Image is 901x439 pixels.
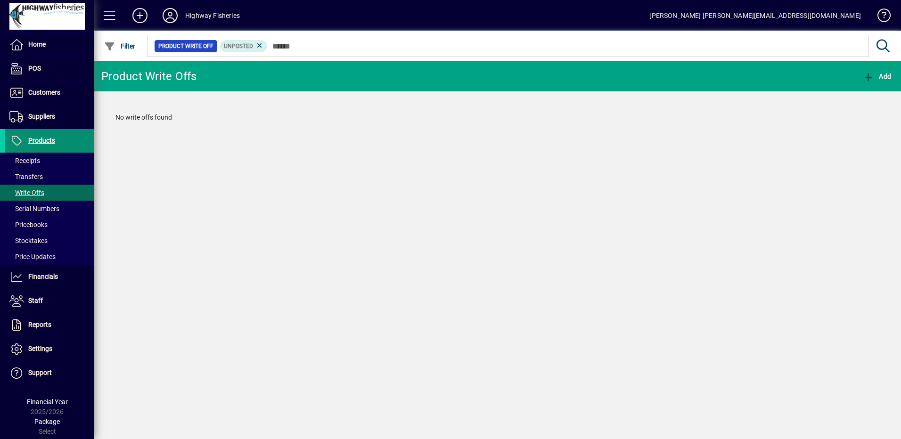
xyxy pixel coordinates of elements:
div: Highway Fisheries [185,8,240,23]
button: Profile [155,7,185,24]
span: Suppliers [28,113,55,120]
a: Transfers [5,169,94,185]
a: Reports [5,313,94,337]
span: Financials [28,273,58,280]
button: Filter [102,38,138,55]
a: POS [5,57,94,81]
span: Staff [28,297,43,304]
a: Home [5,33,94,57]
span: Pricebooks [9,221,48,228]
a: Stocktakes [5,233,94,249]
a: Price Updates [5,249,94,265]
a: Knowledge Base [870,2,889,33]
a: Receipts [5,153,94,169]
span: Transfers [9,173,43,180]
a: Write Offs [5,185,94,201]
div: No write offs found [106,103,889,132]
a: Financials [5,265,94,289]
span: Support [28,369,52,376]
div: Product Write Offs [101,69,197,84]
span: Settings [28,345,52,352]
span: Add [863,73,891,80]
a: Staff [5,289,94,313]
button: Add [125,7,155,24]
span: Reports [28,321,51,328]
span: Product Write Off [158,41,213,51]
span: Products [28,137,55,144]
span: Write Offs [9,189,44,196]
span: Package [34,418,60,425]
span: Receipts [9,157,40,164]
span: Unposted [224,43,253,49]
a: Customers [5,81,94,105]
a: Settings [5,337,94,361]
mat-chip: Product Movement Status: Unposted [220,40,268,52]
span: Financial Year [27,398,68,406]
span: POS [28,65,41,72]
button: Add [860,68,893,85]
span: Price Updates [9,253,56,260]
div: [PERSON_NAME] [PERSON_NAME][EMAIL_ADDRESS][DOMAIN_NAME] [649,8,861,23]
span: Customers [28,89,60,96]
span: Serial Numbers [9,205,59,212]
span: Home [28,41,46,48]
a: Suppliers [5,105,94,129]
span: Stocktakes [9,237,48,244]
a: Serial Numbers [5,201,94,217]
a: Pricebooks [5,217,94,233]
a: Support [5,361,94,385]
span: Filter [104,42,136,50]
